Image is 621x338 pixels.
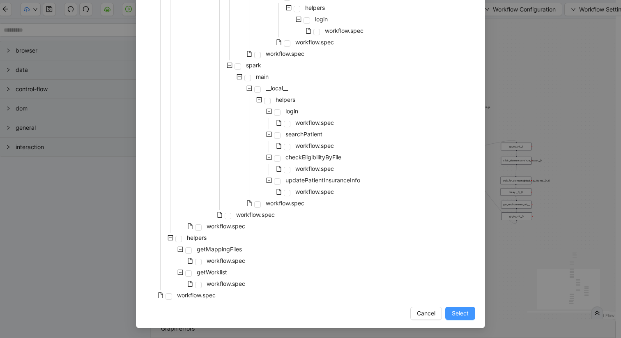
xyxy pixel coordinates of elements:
span: login [284,106,300,116]
span: workflow.spec [325,27,363,34]
span: minus-square [286,5,292,11]
span: workflow.spec [295,39,334,46]
span: workflow.spec [266,50,304,57]
span: file [276,143,282,149]
span: workflow.spec [205,221,247,231]
span: workflow.spec [205,256,247,266]
span: minus-square [266,177,272,183]
span: file [217,212,223,218]
span: workflow.spec [205,279,247,289]
span: helpers [187,234,207,241]
span: helpers [185,233,208,243]
span: file [276,166,282,172]
span: Select [452,309,469,318]
span: workflow.spec [294,164,336,174]
span: minus-square [246,85,252,91]
span: minus-square [296,16,301,22]
span: searchPatient [285,131,322,138]
span: helpers [276,96,295,103]
span: __local__ [266,85,288,92]
span: workflow.spec [323,26,365,36]
span: getWorklist [195,267,229,277]
span: checkEligibilityByFile [284,152,343,162]
span: login [285,108,298,115]
span: minus-square [266,131,272,137]
span: minus-square [266,154,272,160]
span: file [276,39,282,45]
span: updatePatientInsuranceInfo [285,177,360,184]
span: workflow.spec [175,290,217,300]
span: workflow.spec [266,200,304,207]
span: minus-square [177,269,183,275]
span: workflow.spec [294,118,336,128]
span: file [306,28,311,34]
span: file [246,51,252,57]
span: updatePatientInsuranceInfo [284,175,362,185]
span: minus-square [266,108,272,114]
span: workflow.spec [295,188,334,195]
span: workflow.spec [294,187,336,197]
button: Select [445,307,475,320]
span: workflow.spec [207,257,245,264]
button: Cancel [410,307,442,320]
span: workflow.spec [207,280,245,287]
span: file [158,292,163,298]
span: helpers [304,3,327,13]
span: workflow.spec [207,223,245,230]
span: file [276,189,282,195]
span: workflow.spec [264,49,306,59]
span: workflow.spec [177,292,216,299]
span: workflow.spec [295,165,334,172]
span: workflow.spec [235,210,276,220]
span: minus-square [256,97,262,103]
span: workflow.spec [294,37,336,47]
span: workflow.spec [295,119,334,126]
span: file [246,200,252,206]
span: minus-square [227,62,232,68]
span: login [315,16,328,23]
span: workflow.spec [295,142,334,149]
span: getMappingFiles [197,246,242,253]
span: getMappingFiles [195,244,244,254]
span: workflow.spec [294,141,336,151]
span: minus-square [168,235,173,241]
span: file [187,223,193,229]
span: main [254,72,270,82]
span: spark [244,60,263,70]
span: checkEligibilityByFile [285,154,341,161]
span: minus-square [237,74,242,80]
span: file [276,120,282,126]
span: searchPatient [284,129,324,139]
span: Cancel [417,309,435,318]
span: login [313,14,329,24]
span: minus-square [177,246,183,252]
span: getWorklist [197,269,227,276]
span: spark [246,62,261,69]
span: workflow.spec [236,211,275,218]
span: helpers [274,95,297,105]
span: workflow.spec [264,198,306,208]
span: main [256,73,269,80]
span: helpers [305,4,325,11]
span: __local__ [264,83,290,93]
span: file [187,258,193,264]
span: file [187,281,193,287]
